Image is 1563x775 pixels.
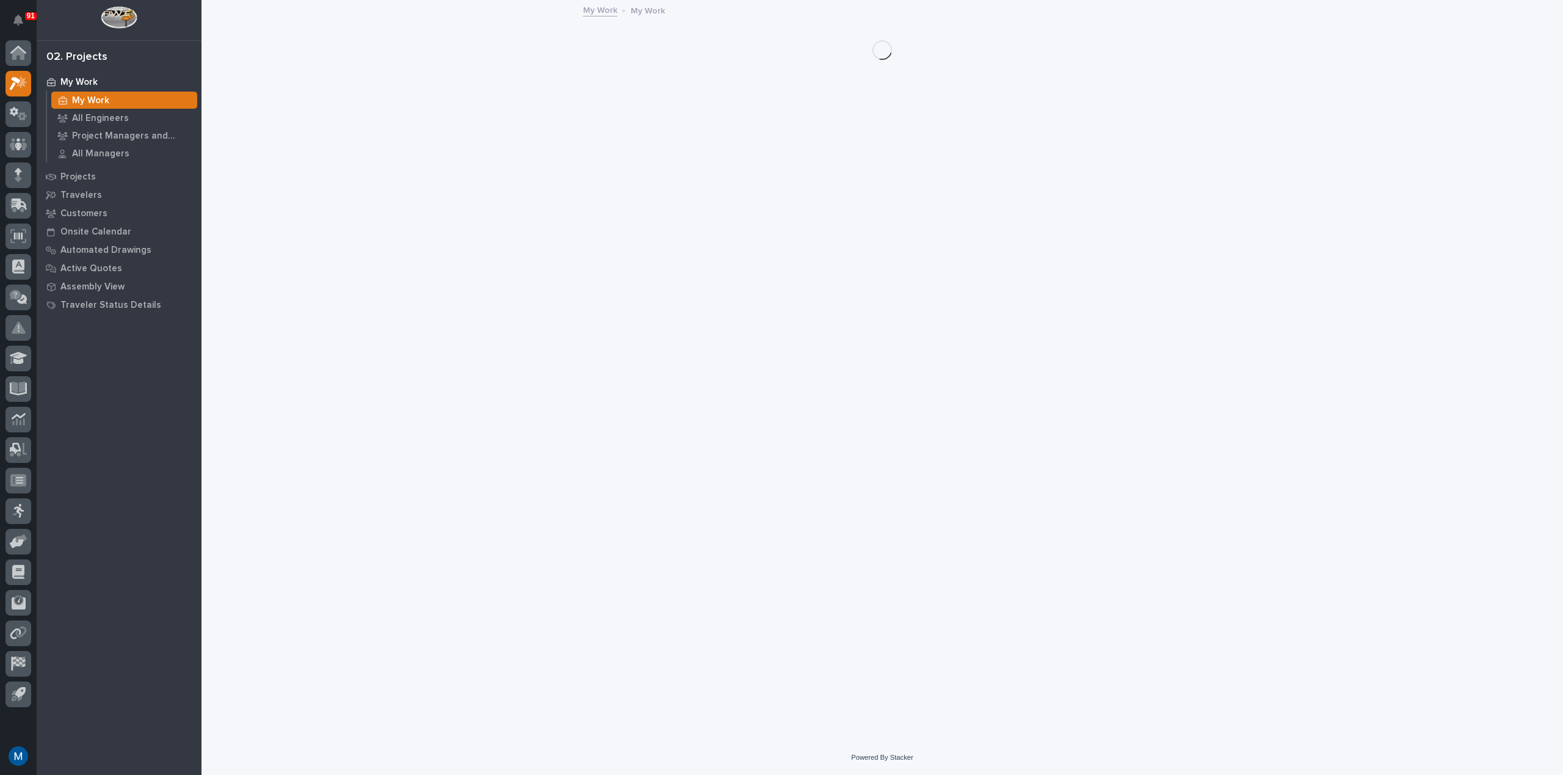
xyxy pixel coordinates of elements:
a: Traveler Status Details [37,296,201,314]
p: Projects [60,172,96,183]
p: Traveler Status Details [60,300,161,311]
p: My Work [631,3,665,16]
button: Notifications [5,7,31,33]
p: Automated Drawings [60,245,151,256]
button: users-avatar [5,743,31,769]
a: Assembly View [37,277,201,296]
p: Active Quotes [60,263,122,274]
a: All Managers [47,145,201,162]
a: Powered By Stacker [851,754,913,761]
img: Workspace Logo [101,6,137,29]
p: My Work [60,77,98,88]
a: Project Managers and Engineers [47,127,201,144]
a: My Work [47,92,201,109]
p: My Work [72,95,109,106]
p: Assembly View [60,282,125,293]
a: My Work [37,73,201,91]
a: All Engineers [47,109,201,126]
div: 02. Projects [46,51,107,64]
p: 91 [27,12,35,20]
p: Project Managers and Engineers [72,131,192,142]
p: Travelers [60,190,102,201]
a: Travelers [37,186,201,204]
a: Onsite Calendar [37,222,201,241]
p: All Engineers [72,113,129,124]
p: All Managers [72,148,129,159]
div: Notifications91 [15,15,31,34]
p: Customers [60,208,107,219]
a: Customers [37,204,201,222]
a: My Work [583,2,617,16]
a: Active Quotes [37,259,201,277]
a: Projects [37,167,201,186]
p: Onsite Calendar [60,227,131,238]
a: Automated Drawings [37,241,201,259]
